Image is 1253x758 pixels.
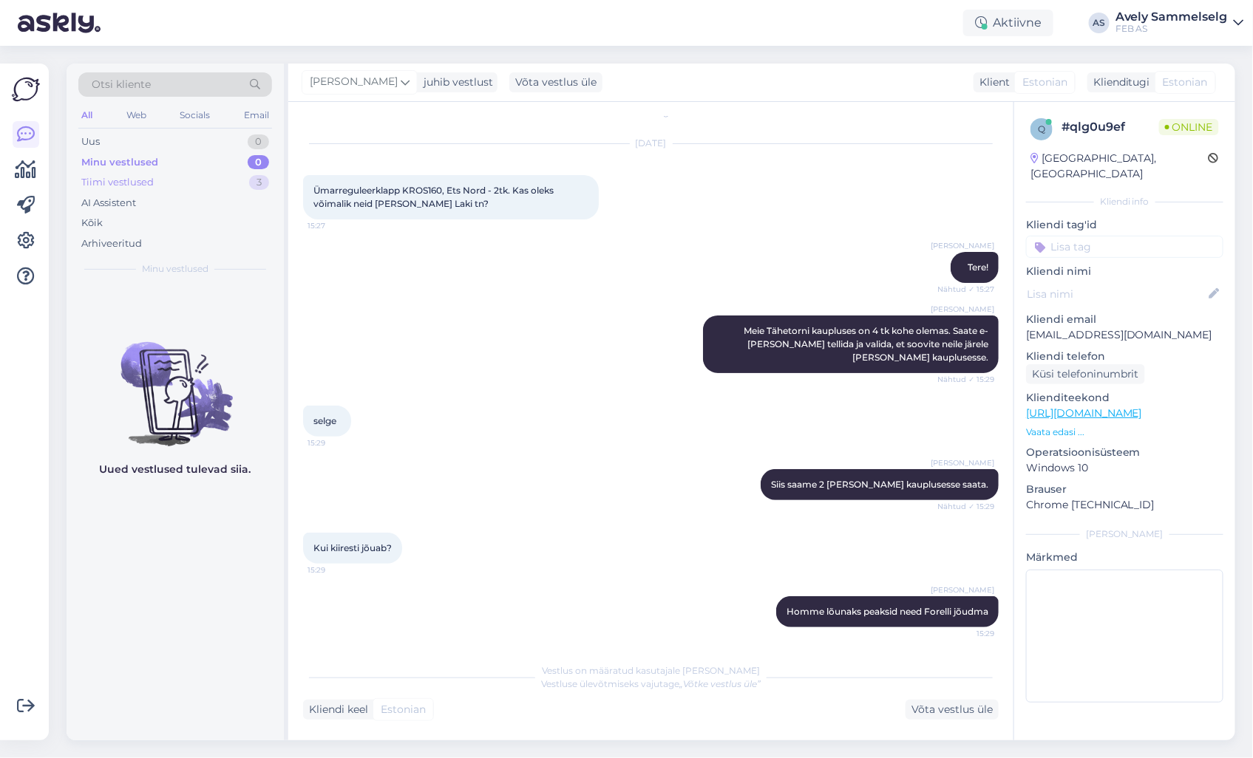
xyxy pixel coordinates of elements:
[1089,13,1110,33] div: AS
[1062,118,1159,136] div: # qlg0u9ef
[1159,119,1219,135] span: Online
[541,678,761,689] span: Vestluse ülevõtmiseks vajutage
[1026,460,1223,476] p: Windows 10
[1026,364,1145,384] div: Küsi telefoninumbrit
[310,74,398,90] span: [PERSON_NAME]
[931,584,994,595] span: [PERSON_NAME]
[81,196,136,211] div: AI Assistent
[906,700,999,720] div: Võta vestlus üle
[1026,445,1223,460] p: Operatsioonisüsteem
[1163,75,1208,90] span: Estonian
[679,678,761,689] i: „Võtke vestlus üle”
[313,185,556,209] span: Ümarreguleerklapp KROS160, Ets Nord - 2tk. Kas oleks võimalik neid [PERSON_NAME] Laki tn?
[313,415,336,426] span: selge
[241,106,272,125] div: Email
[937,374,994,385] span: Nähtud ✓ 15:29
[744,325,991,363] span: Meie Tähetorni kaupluses on 4 tk kohe olemas. Saate e-[PERSON_NAME] tellida ja valida, et soovite...
[313,542,392,553] span: Kui kiiresti jõuab?
[1026,497,1223,513] p: Chrome [TECHNICAL_ID]
[249,175,269,190] div: 3
[931,240,994,251] span: [PERSON_NAME]
[1087,75,1150,90] div: Klienditugi
[1026,527,1223,541] div: [PERSON_NAME]
[418,75,493,90] div: juhib vestlust
[81,216,103,231] div: Kõik
[308,437,363,448] span: 15:29
[100,462,251,477] p: Uued vestlused tulevad siia.
[771,479,988,490] span: Siis saame 2 [PERSON_NAME] kauplusesse saata.
[1116,11,1244,35] a: Avely SammelselgFEB AS
[509,72,602,92] div: Võta vestlus üle
[1026,550,1223,565] p: Märkmed
[787,606,988,617] span: Homme lõunaks peaksid need Forelli jõudma
[1030,151,1209,182] div: [GEOGRAPHIC_DATA], [GEOGRAPHIC_DATA]
[81,175,154,190] div: Tiimi vestlused
[1026,327,1223,343] p: [EMAIL_ADDRESS][DOMAIN_NAME]
[308,564,363,576] span: 15:29
[142,262,208,276] span: Minu vestlused
[92,77,151,92] span: Otsi kliente
[1026,236,1223,258] input: Lisa tag
[963,10,1053,36] div: Aktiivne
[974,75,1010,90] div: Klient
[1026,217,1223,233] p: Kliendi tag'id
[81,236,142,251] div: Arhiveeritud
[381,702,426,717] span: Estonian
[1038,123,1045,134] span: q
[1116,11,1228,23] div: Avely Sammelselg
[303,137,999,150] div: [DATE]
[67,315,284,448] img: No chats
[968,262,988,273] span: Tere!
[248,134,269,149] div: 0
[937,501,994,512] span: Nähtud ✓ 15:29
[303,702,368,717] div: Kliendi keel
[248,155,269,170] div: 0
[1026,349,1223,364] p: Kliendi telefon
[81,134,100,149] div: Uus
[931,457,994,468] span: [PERSON_NAME]
[1026,312,1223,327] p: Kliendi email
[78,106,95,125] div: All
[542,665,760,676] span: Vestlus on määratud kasutajale [PERSON_NAME]
[1026,482,1223,497] p: Brauser
[1022,75,1067,90] span: Estonian
[937,284,994,295] span: Nähtud ✓ 15:27
[1027,286,1206,302] input: Lisa nimi
[939,628,994,639] span: 15:29
[931,304,994,315] span: [PERSON_NAME]
[1026,390,1223,406] p: Klienditeekond
[177,106,213,125] div: Socials
[12,75,40,103] img: Askly Logo
[1116,23,1228,35] div: FEB AS
[123,106,149,125] div: Web
[81,155,158,170] div: Minu vestlused
[1026,426,1223,439] p: Vaata edasi ...
[308,220,363,231] span: 15:27
[1026,406,1142,420] a: [URL][DOMAIN_NAME]
[1026,195,1223,208] div: Kliendi info
[1026,264,1223,279] p: Kliendi nimi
